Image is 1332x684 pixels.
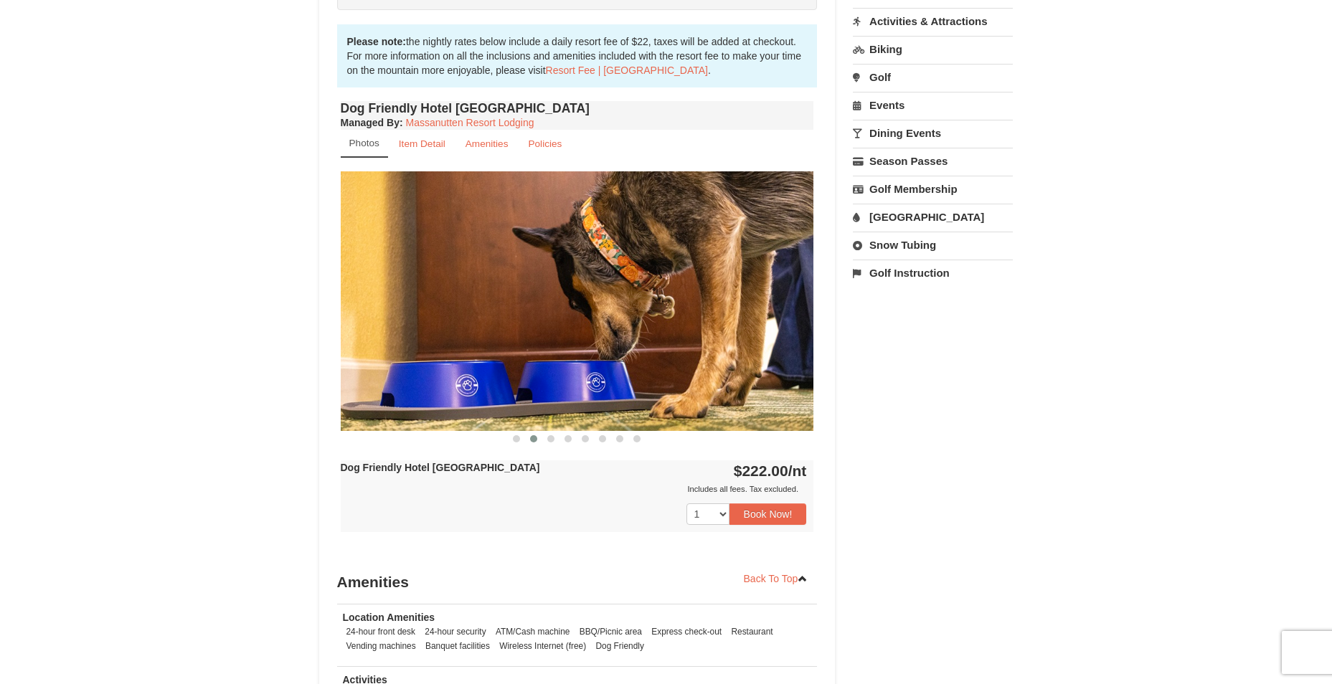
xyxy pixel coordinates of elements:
[496,639,590,653] li: Wireless Internet (free)
[343,612,435,623] strong: Location Amenities
[399,138,445,149] small: Item Detail
[341,101,814,115] h4: Dog Friendly Hotel [GEOGRAPHIC_DATA]
[347,36,406,47] strong: Please note:
[727,624,776,639] li: Restaurant
[492,624,574,639] li: ATM/Cash machine
[853,92,1013,118] a: Events
[349,138,379,148] small: Photos
[422,639,493,653] li: Banquet facilities
[853,120,1013,146] a: Dining Events
[729,503,807,525] button: Book Now!
[853,260,1013,286] a: Golf Instruction
[592,639,647,653] li: Dog Friendly
[853,204,1013,230] a: [GEOGRAPHIC_DATA]
[341,462,540,473] strong: Dog Friendly Hotel [GEOGRAPHIC_DATA]
[528,138,562,149] small: Policies
[519,130,571,158] a: Policies
[576,624,646,639] li: BBQ/Picnic area
[421,624,489,639] li: 24-hour security
[788,462,807,479] span: /nt
[853,64,1013,90] a: Golf
[853,148,1013,174] a: Season Passes
[546,65,708,76] a: Resort Fee | [GEOGRAPHIC_DATA]
[341,482,807,496] div: Includes all fees. Tax excluded.
[341,130,388,158] a: Photos
[343,624,420,639] li: 24-hour front desk
[853,36,1013,62] a: Biking
[337,568,818,597] h3: Amenities
[734,462,807,479] strong: $222.00
[341,171,814,430] img: 18876286-335-ddc214ab.jpg
[337,24,818,87] div: the nightly rates below include a daily resort fee of $22, taxes will be added at checkout. For m...
[406,117,534,128] a: Massanutten Resort Lodging
[389,130,455,158] a: Item Detail
[853,176,1013,202] a: Golf Membership
[341,117,403,128] strong: :
[341,117,400,128] span: Managed By
[456,130,518,158] a: Amenities
[735,568,818,589] a: Back To Top
[853,8,1013,34] a: Activities & Attractions
[853,232,1013,258] a: Snow Tubing
[466,138,509,149] small: Amenities
[343,639,420,653] li: Vending machines
[648,624,725,639] li: Express check-out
